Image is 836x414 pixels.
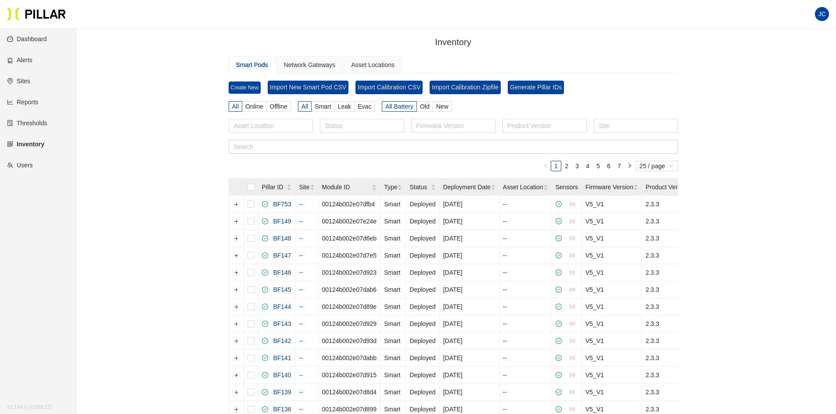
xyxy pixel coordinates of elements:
[582,367,642,384] td: V5_V1
[642,230,698,247] td: 2.3.3
[299,337,303,344] a: --
[7,78,30,85] a: environmentSites
[233,269,240,276] button: Expand row
[233,218,240,225] button: Expand row
[233,354,240,361] button: Expand row
[269,406,291,413] a: BF136
[551,161,561,171] a: 1
[583,161,592,171] a: 4
[262,304,268,310] span: check-circle
[380,333,406,350] td: Smart
[556,235,562,241] span: check-circle
[319,367,381,384] td: 00124b002e07d915
[642,247,698,264] td: 2.3.3
[556,355,562,361] span: check-circle
[299,389,303,396] a: --
[406,247,439,264] td: Deployed
[499,213,552,230] td: --
[284,60,335,70] div: Network Gateways
[582,298,642,315] td: V5_V1
[582,230,642,247] td: V5_V1
[642,350,698,367] td: 2.3.3
[229,81,261,94] a: Create New
[233,235,240,242] button: Expand row
[233,337,240,344] button: Expand row
[262,355,268,361] span: check-circle
[406,333,439,350] td: Deployed
[603,161,614,171] li: 6
[268,81,348,94] button: Import New Smart Pod CSV
[236,60,268,70] div: Smart Pods
[299,303,303,310] a: --
[627,163,632,168] span: right
[556,287,562,293] span: check-circle
[593,161,603,171] li: 5
[642,333,698,350] td: 2.3.3
[380,367,406,384] td: Smart
[233,372,240,379] button: Expand row
[245,103,263,110] span: Online
[299,286,303,293] a: --
[556,252,562,258] span: check-circle
[269,354,291,361] a: BF141
[269,218,291,225] a: BF149
[7,141,44,148] a: qrcodeInventory
[233,201,240,208] button: Expand row
[508,81,564,94] button: Generate Pillar IDs
[646,182,689,192] span: Product Version
[642,298,698,315] td: 2.3.3
[582,281,642,298] td: V5_V1
[582,213,642,230] td: V5_V1
[440,333,499,350] td: [DATE]
[299,269,303,276] a: --
[319,264,381,281] td: 00124b002e07d923
[406,350,439,367] td: Deployed
[642,315,698,333] td: 2.3.3
[384,182,397,192] span: Type
[499,333,552,350] td: --
[642,281,698,298] td: 2.3.3
[614,161,624,171] a: 7
[569,201,575,207] span: sliders
[338,103,351,110] span: Leak
[636,161,678,171] div: Page Size
[319,196,381,213] td: 00124b002e07dfb4
[262,287,268,293] span: check-circle
[499,315,552,333] td: --
[319,213,381,230] td: 00124b002e07e24e
[443,182,491,192] span: Deployment Date
[556,201,562,207] span: check-circle
[380,350,406,367] td: Smart
[233,320,240,327] button: Expand row
[556,406,562,412] span: check-circle
[556,304,562,310] span: check-circle
[380,298,406,315] td: Smart
[299,235,303,242] a: --
[406,230,439,247] td: Deployed
[569,218,575,224] span: sliders
[499,264,552,281] td: --
[262,389,268,395] span: check-circle
[232,103,239,110] span: All
[642,384,698,401] td: 2.3.3
[299,182,309,192] span: Site
[7,35,47,42] a: dashboardDashboard
[299,218,303,225] a: --
[380,230,406,247] td: Smart
[409,182,431,192] span: Status
[556,372,562,378] span: check-circle
[406,298,439,315] td: Deployed
[269,235,291,242] a: BF148
[420,103,430,110] span: Old
[556,321,562,327] span: check-circle
[380,247,406,264] td: Smart
[269,286,291,293] a: BF145
[440,315,499,333] td: [DATE]
[358,103,371,110] span: Evac
[233,252,240,259] button: Expand row
[624,161,635,171] button: right
[569,389,575,395] span: sliders
[319,247,381,264] td: 00124b002e07d7e5
[301,103,309,110] span: All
